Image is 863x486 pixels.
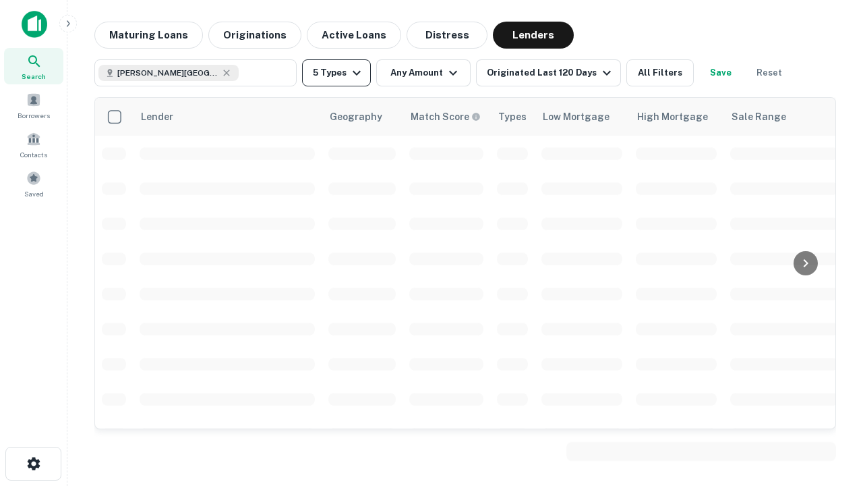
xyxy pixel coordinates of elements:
[411,109,481,124] div: Capitalize uses an advanced AI algorithm to match your search with the best lender. The match sco...
[407,22,487,49] button: Distress
[4,48,63,84] a: Search
[4,165,63,202] a: Saved
[490,98,535,136] th: Types
[22,71,46,82] span: Search
[748,59,791,86] button: Reset
[637,109,708,125] div: High Mortgage
[117,67,218,79] span: [PERSON_NAME][GEOGRAPHIC_DATA], [GEOGRAPHIC_DATA]
[732,109,786,125] div: Sale Range
[307,22,401,49] button: Active Loans
[487,65,615,81] div: Originated Last 120 Days
[796,378,863,443] iframe: Chat Widget
[476,59,621,86] button: Originated Last 120 Days
[403,98,490,136] th: Capitalize uses an advanced AI algorithm to match your search with the best lender. The match sco...
[629,98,723,136] th: High Mortgage
[141,109,173,125] div: Lender
[20,149,47,160] span: Contacts
[4,126,63,163] a: Contacts
[330,109,382,125] div: Geography
[411,109,478,124] h6: Match Score
[133,98,322,136] th: Lender
[302,59,371,86] button: 5 Types
[322,98,403,136] th: Geography
[535,98,629,136] th: Low Mortgage
[699,59,742,86] button: Save your search to get updates of matches that match your search criteria.
[94,22,203,49] button: Maturing Loans
[626,59,694,86] button: All Filters
[376,59,471,86] button: Any Amount
[498,109,527,125] div: Types
[22,11,47,38] img: capitalize-icon.png
[208,22,301,49] button: Originations
[723,98,845,136] th: Sale Range
[24,188,44,199] span: Saved
[493,22,574,49] button: Lenders
[18,110,50,121] span: Borrowers
[4,87,63,124] a: Borrowers
[543,109,609,125] div: Low Mortgage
